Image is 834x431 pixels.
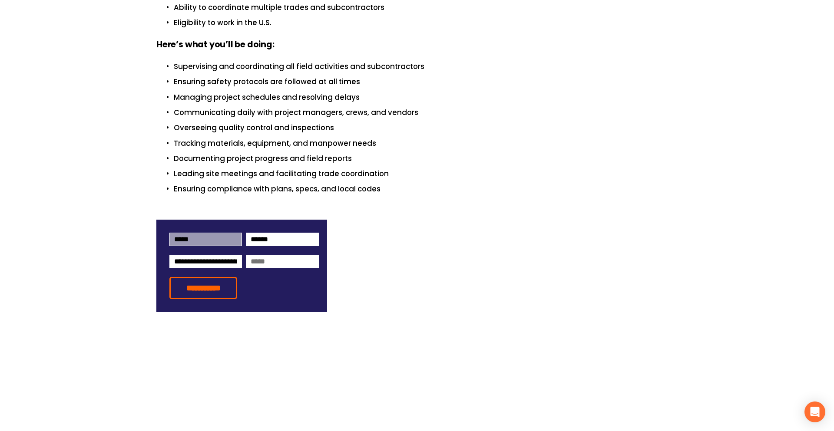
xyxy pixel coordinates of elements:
[174,17,678,29] p: Eligibility to work in the U.S.
[174,183,678,195] p: Ensuring compliance with plans, specs, and local codes
[804,401,825,422] div: Open Intercom Messenger
[174,2,678,13] p: Ability to coordinate multiple trades and subcontractors
[174,76,678,88] p: Ensuring safety protocols are followed at all times
[174,61,678,72] p: Supervising and coordinating all field activities and subcontractors
[174,107,678,118] p: Communicating daily with project managers, crews, and vendors
[174,92,678,103] p: Managing project schedules and resolving delays
[156,39,275,50] strong: Here’s what you’ll be doing:
[174,168,678,180] p: Leading site meetings and facilitating trade coordination
[174,138,678,149] p: Tracking materials, equipment, and manpower needs
[174,153,678,165] p: Documenting project progress and field reports
[174,122,678,134] p: Overseeing quality control and inspections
